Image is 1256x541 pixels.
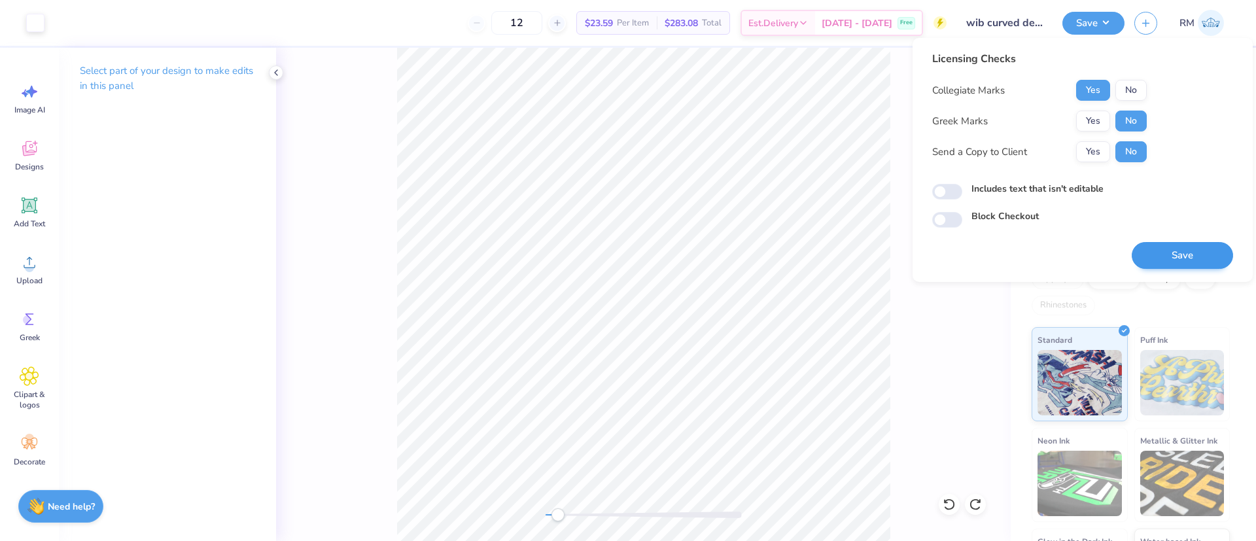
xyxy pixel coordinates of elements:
[491,11,542,35] input: – –
[20,332,40,343] span: Greek
[1076,80,1110,101] button: Yes
[748,16,798,30] span: Est. Delivery
[551,508,565,521] div: Accessibility label
[585,16,613,30] span: $23.59
[14,218,45,229] span: Add Text
[15,162,44,172] span: Designs
[900,18,913,27] span: Free
[932,145,1027,160] div: Send a Copy to Client
[80,63,255,94] p: Select part of your design to make edits in this panel
[1115,141,1147,162] button: No
[1140,451,1225,516] img: Metallic & Glitter Ink
[932,114,988,129] div: Greek Marks
[956,10,1053,36] input: Untitled Design
[971,209,1039,223] label: Block Checkout
[48,500,95,513] strong: Need help?
[1140,350,1225,415] img: Puff Ink
[1179,16,1195,31] span: RM
[617,16,649,30] span: Per Item
[932,51,1147,67] div: Licensing Checks
[14,105,45,115] span: Image AI
[1140,434,1217,447] span: Metallic & Glitter Ink
[822,16,892,30] span: [DATE] - [DATE]
[1076,111,1110,131] button: Yes
[1115,80,1147,101] button: No
[1038,434,1070,447] span: Neon Ink
[1174,10,1230,36] a: RM
[14,457,45,467] span: Decorate
[1132,242,1233,269] button: Save
[1076,141,1110,162] button: Yes
[1115,111,1147,131] button: No
[932,83,1005,98] div: Collegiate Marks
[1032,296,1095,315] div: Rhinestones
[971,182,1104,196] label: Includes text that isn't editable
[665,16,698,30] span: $283.08
[702,16,722,30] span: Total
[1038,350,1122,415] img: Standard
[16,275,43,286] span: Upload
[1038,333,1072,347] span: Standard
[1198,10,1224,36] img: Roberta Manuel
[1062,12,1125,35] button: Save
[1038,451,1122,516] img: Neon Ink
[8,389,51,410] span: Clipart & logos
[1140,333,1168,347] span: Puff Ink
